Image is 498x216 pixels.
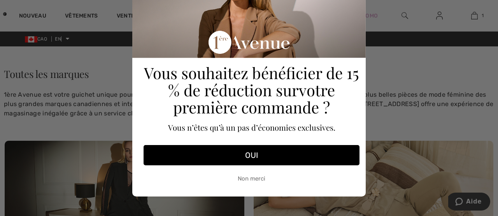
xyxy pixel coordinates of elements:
font: Vous souhaitez bénéficier de 15 % de réduction sur [144,62,359,100]
font: votre première commande ? [173,80,335,117]
font: Aide [18,5,33,12]
button: Non merci [144,169,359,189]
button: OUI [144,145,359,165]
font: OUI [245,150,258,160]
font: Vous n’êtes qu’à un pas d’économies exclusives. [168,122,335,133]
font: Non merci [238,175,265,182]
